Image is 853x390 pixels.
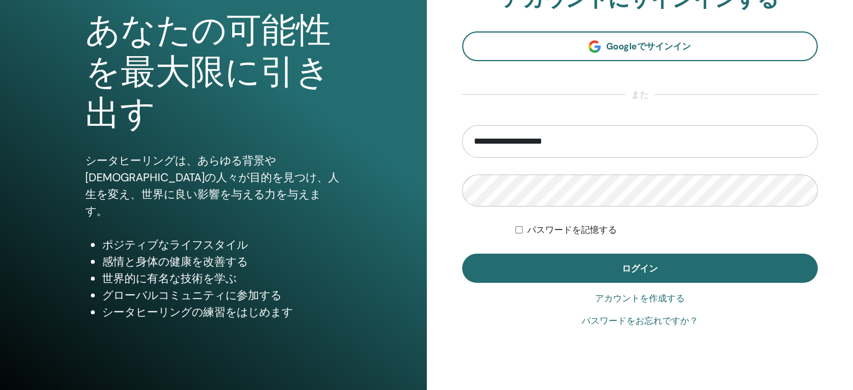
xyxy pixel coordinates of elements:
font: 世界的に有名な技術を学ぶ [102,271,237,286]
font: ログイン [622,263,658,274]
div: 無期限または手動でログアウトするまで認証を維持する [515,223,818,237]
a: Googleでサインイン [462,31,818,61]
font: アカウントを作成する [595,293,685,304]
font: あなたの可能性を最大限に引き出す [85,11,331,134]
font: パスワードをお忘れですか？ [582,315,698,326]
a: アカウントを作成する [595,292,685,305]
font: また [631,89,649,100]
font: シータヒーリングの練習をはじめます [102,305,293,319]
font: シータヒーリングは、あらゆる背景や[DEMOGRAPHIC_DATA]の人々が目的を見つけ、人生を変え、世界に良い影響を与える力を与えます。 [85,153,339,218]
a: パスワードをお忘れですか？ [582,314,698,328]
button: ログイン [462,254,818,283]
font: 感情と身体の健康を改善する [102,254,248,269]
font: グローバルコミュニティに参加する [102,288,282,302]
font: ポジティブなライフスタイル [102,237,248,252]
font: Googleでサインイン [606,40,691,52]
font: パスワードを記憶する [527,224,617,235]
